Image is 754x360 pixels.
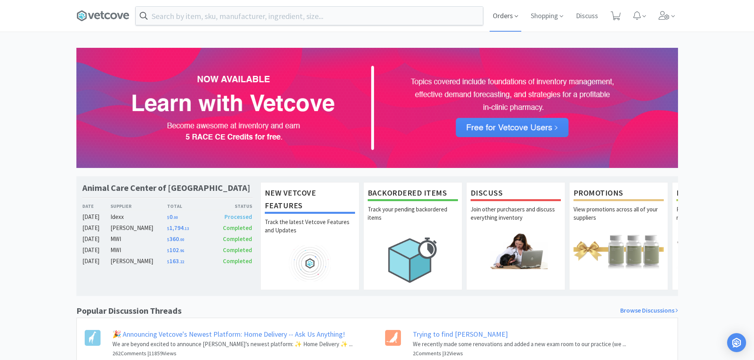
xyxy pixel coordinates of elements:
[82,256,253,266] a: [DATE][PERSON_NAME]$163.22Completed
[82,223,111,233] div: [DATE]
[112,339,353,349] p: We are beyond excited to announce [PERSON_NAME]’s newest platform: ✨ Home Delivery ✨ ...
[179,259,184,264] span: . 22
[82,256,111,266] div: [DATE]
[413,349,626,358] h6: 2 Comments | 32 Views
[173,215,178,220] span: . 00
[265,187,355,214] h1: New Vetcove Features
[368,233,458,287] img: hero_backorders.png
[167,226,169,231] span: $
[223,246,252,254] span: Completed
[620,305,678,316] a: Browse Discussions
[112,349,353,358] h6: 262 Comments | 11859 Views
[574,187,664,201] h1: Promotions
[184,226,189,231] span: . 13
[82,223,253,233] a: [DATE][PERSON_NAME]$1,794.13Completed
[574,233,664,269] img: hero_promotions.png
[413,339,626,349] p: We recently made some renovations and added a new exam room to our practice (we ...
[110,202,167,210] div: Supplier
[167,213,178,221] span: 0
[363,182,462,290] a: Backordered ItemsTrack your pending backordered items
[167,257,184,265] span: 163
[223,235,252,243] span: Completed
[179,248,184,253] span: . 96
[76,304,182,318] h1: Popular Discussion Threads
[727,333,746,352] div: Open Intercom Messenger
[471,187,561,201] h1: Discuss
[82,245,111,255] div: [DATE]
[223,224,252,232] span: Completed
[413,330,508,339] a: Trying to find [PERSON_NAME]
[76,48,678,168] img: 72e902af0f5a4fbaa8a378133742b35d.png
[167,259,169,264] span: $
[82,182,250,194] h1: Animal Care Center of [GEOGRAPHIC_DATA]
[265,218,355,245] p: Track the latest Vetcove Features and Updates
[82,234,253,244] a: [DATE]MWI$360.00Completed
[82,234,111,244] div: [DATE]
[179,237,184,242] span: . 00
[260,182,359,290] a: New Vetcove FeaturesTrack the latest Vetcove Features and Updates
[112,330,345,339] a: 🎉 Announcing Vetcove's Newest Platform: Home Delivery -- Ask Us Anything!
[167,237,169,242] span: $
[573,13,601,20] a: Discuss
[368,187,458,201] h1: Backordered Items
[110,256,167,266] div: [PERSON_NAME]
[265,245,355,281] img: hero_feature_roadmap.png
[167,248,169,253] span: $
[167,246,184,254] span: 102
[471,205,561,233] p: Join other purchasers and discuss everything inventory
[466,182,565,290] a: DiscussJoin other purchasers and discuss everything inventory
[574,205,664,233] p: View promotions across all of your suppliers
[110,212,167,222] div: Idexx
[167,215,169,220] span: $
[167,235,184,243] span: 360
[167,202,210,210] div: Total
[471,233,561,269] img: hero_discuss.png
[110,245,167,255] div: MWI
[82,212,253,222] a: [DATE]Idexx$0.00Processed
[136,7,483,25] input: Search by item, sku, manufacturer, ingredient, size...
[210,202,253,210] div: Status
[224,213,252,221] span: Processed
[569,182,668,290] a: PromotionsView promotions across all of your suppliers
[110,223,167,233] div: [PERSON_NAME]
[368,205,458,233] p: Track your pending backordered items
[110,234,167,244] div: MWI
[82,212,111,222] div: [DATE]
[167,224,189,232] span: 1,794
[223,257,252,265] span: Completed
[82,202,111,210] div: Date
[82,245,253,255] a: [DATE]MWI$102.96Completed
